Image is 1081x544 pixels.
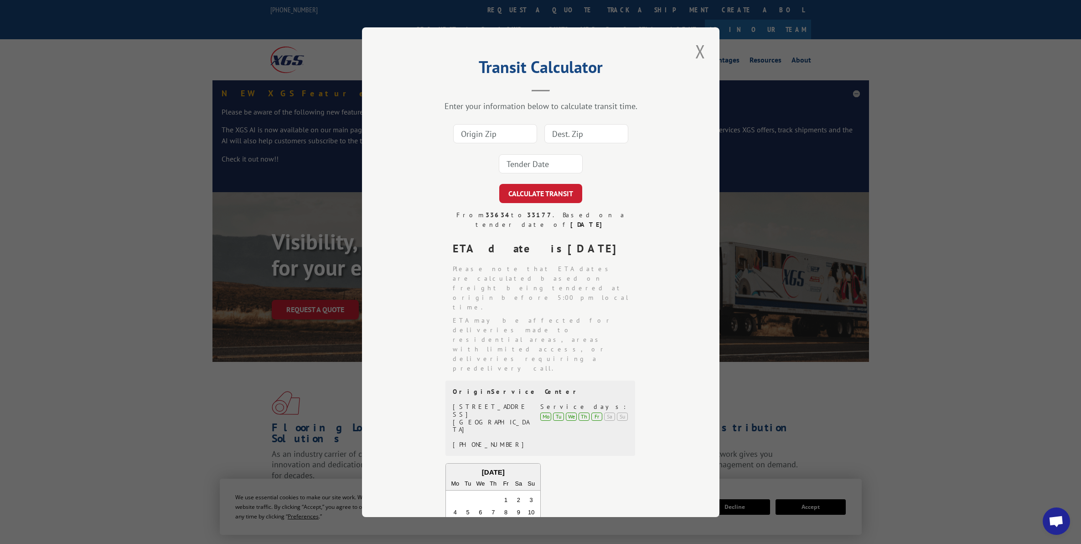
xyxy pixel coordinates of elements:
div: Tu [462,478,473,489]
div: Choose Saturday, August 9th, 2025 [513,507,524,518]
li: Please note that ETA dates are calculated based on freight being tendered at origin before 5:00 p... [453,264,636,312]
strong: 33177 [527,211,552,219]
div: Th [579,412,590,420]
div: Tu [553,412,564,420]
div: Su [526,478,537,489]
div: Sa [513,478,524,489]
div: We [475,478,486,489]
div: Choose Sunday, August 3rd, 2025 [526,494,537,505]
li: ETA may be affected for deliveries made to residential areas, areas with limited access, or deliv... [453,316,636,373]
div: [STREET_ADDRESS] [453,403,530,418]
div: Choose Saturday, August 2nd, 2025 [513,494,524,505]
div: Enter your information below to calculate transit time. [408,101,674,111]
div: Su [617,412,628,420]
div: [GEOGRAPHIC_DATA] [453,418,530,434]
div: Fr [591,412,602,420]
div: Mo [450,478,460,489]
input: Tender Date [499,154,583,173]
div: Choose Thursday, August 7th, 2025 [487,507,498,518]
button: CALCULATE TRANSIT [499,184,582,203]
strong: 33634 [485,211,511,219]
div: Choose Sunday, August 10th, 2025 [526,507,537,518]
div: From to . Based on a tender date of [445,210,636,230]
h2: Transit Calculator [408,61,674,78]
div: Sa [604,412,615,420]
div: Mo [540,412,551,420]
div: Choose Friday, August 1st, 2025 [500,494,511,505]
div: [PHONE_NUMBER] [453,441,530,449]
input: Origin Zip [453,124,537,143]
div: Origin Service Center [453,388,628,396]
button: Close modal [693,39,708,64]
div: We [566,412,577,420]
strong: [DATE] [570,220,606,229]
div: Choose Friday, August 8th, 2025 [500,507,511,518]
div: Fr [500,478,511,489]
div: ETA date is [453,241,636,257]
strong: [DATE] [568,241,624,256]
div: Choose Wednesday, August 6th, 2025 [475,507,486,518]
div: Choose Tuesday, August 5th, 2025 [462,507,473,518]
div: Service days: [540,403,628,411]
a: Open chat [1043,507,1070,535]
input: Dest. Zip [544,124,628,143]
div: Th [487,478,498,489]
div: Choose Monday, August 4th, 2025 [450,507,460,518]
div: [DATE] [446,467,540,477]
